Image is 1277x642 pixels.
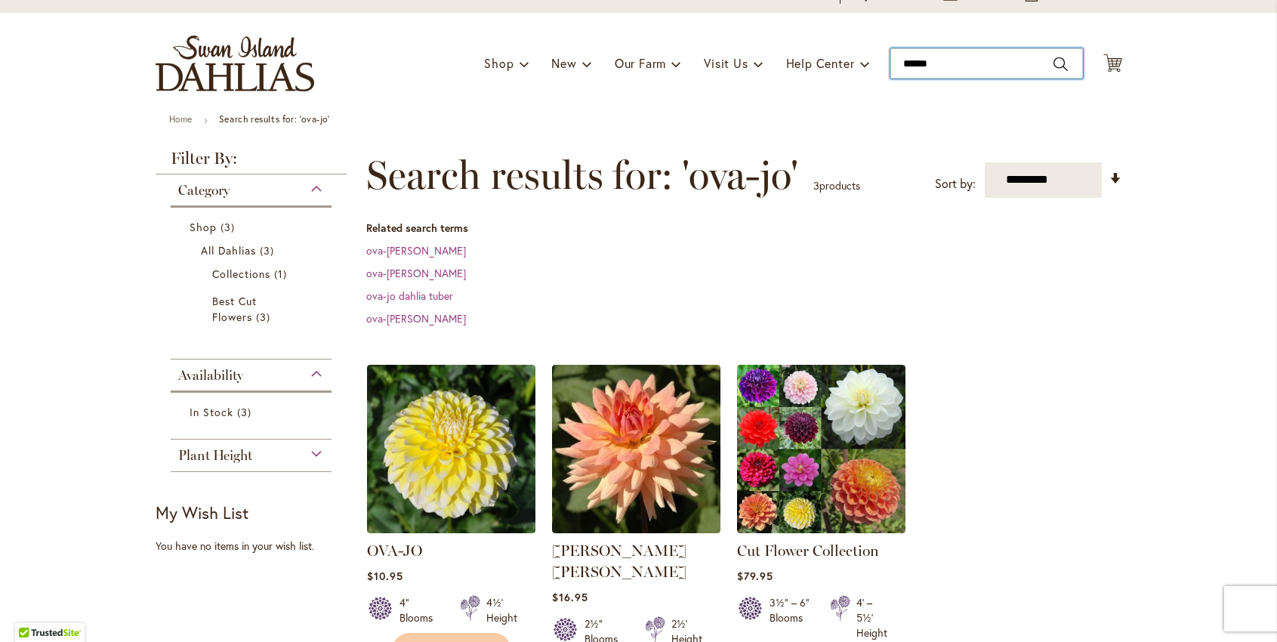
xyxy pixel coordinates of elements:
span: New [551,55,576,71]
span: Best Cut Flowers [212,294,257,324]
a: CUT FLOWER COLLECTION [737,522,905,536]
p: products [813,174,860,198]
span: Search results for: 'ova-jo' [366,153,798,198]
a: Best Cut Flowers [212,293,295,325]
div: 4½' Height [486,595,517,625]
span: Plant Height [178,447,252,464]
span: 3 [237,404,255,420]
a: Home [169,113,193,125]
div: You have no items in your wish list. [156,539,357,554]
div: 4" Blooms [399,595,442,625]
span: 3 [813,178,819,193]
span: 3 [260,242,278,258]
span: Our Farm [615,55,666,71]
span: $79.95 [737,569,773,583]
strong: Filter By: [156,150,347,174]
img: Mary Jo [552,365,720,533]
span: Category [178,182,230,199]
label: Sort by: [935,170,976,198]
a: In Stock 3 [190,404,317,420]
a: store logo [156,35,314,91]
span: Collections [212,267,271,281]
strong: My Wish List [156,502,248,523]
span: $16.95 [552,590,588,604]
span: Shop [484,55,514,71]
div: 3½" – 6" Blooms [770,595,812,640]
a: Mary Jo [552,522,720,536]
a: [PERSON_NAME] [PERSON_NAME] [552,542,686,581]
a: OVA-JO [367,522,535,536]
span: 3 [256,309,274,325]
a: Cut Flower Collection [737,542,879,560]
span: All Dahlias [201,243,257,258]
img: CUT FLOWER COLLECTION [737,365,905,533]
a: Shop [190,219,317,235]
span: Visit Us [704,55,748,71]
span: $10.95 [367,569,403,583]
a: ova-[PERSON_NAME] [366,311,466,326]
iframe: Launch Accessibility Center [11,588,54,631]
span: Help Center [786,55,855,71]
span: In Stock [190,405,233,419]
a: All Dahlias [201,242,306,258]
a: ova-[PERSON_NAME] [366,243,466,258]
a: Collections [212,266,295,282]
a: OVA-JO [367,542,422,560]
span: Shop [190,220,217,234]
strong: Search results for: 'ova-jo' [219,113,330,125]
img: OVA-JO [367,365,535,533]
a: ova-jo dahlia tuber [366,289,453,303]
a: ova-[PERSON_NAME] [366,266,466,280]
dt: Related search terms [366,221,1122,236]
div: 4' – 5½' Height [856,595,887,640]
span: 1 [274,266,291,282]
span: Availability [178,367,243,384]
span: 3 [221,219,239,235]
